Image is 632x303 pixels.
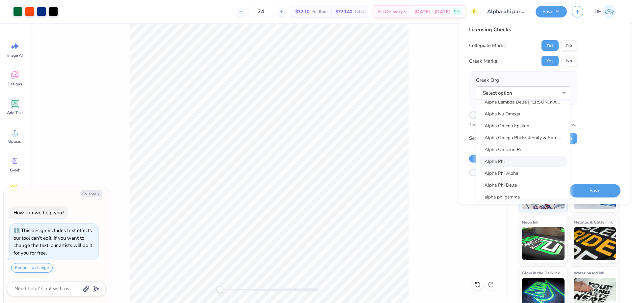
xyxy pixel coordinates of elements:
[561,40,577,51] button: No
[469,42,506,49] div: Collegiate Marks
[454,9,460,14] span: Free
[479,180,567,191] a: Alpha Phi Delta
[479,168,567,179] a: Alpha Phi Alpha
[479,97,567,107] a: Alpha Lambda Delta [PERSON_NAME]
[522,269,560,276] span: Glow in the Dark Ink
[479,192,567,202] a: alpha phi gamma
[574,219,613,226] span: Metallic & Glitter Ink
[522,219,538,226] span: Neon Ink
[479,132,567,143] a: Alpha Omega Phi Fraternity & Sorority
[574,227,616,260] img: Metallic & Glitter Ink
[603,5,616,18] img: Djian Evardoni
[295,8,309,15] span: $32.10
[13,227,92,256] div: This design includes text effects our tool can't edit. If you want to change the text, our artist...
[335,8,352,15] span: $770.40
[7,53,23,58] span: Image AI
[311,8,328,15] span: Per Item
[469,135,517,142] div: Send a Copy to Client
[378,8,403,15] span: Est. Delivery
[217,287,223,293] div: Accessibility label
[479,144,567,155] a: Alpha Omicron Pi
[469,26,577,34] div: Licensing Checks
[8,139,21,144] span: Upload
[80,190,102,197] button: Collapse
[7,110,23,115] span: Add Text
[536,6,567,17] button: Save
[8,81,22,87] span: Designs
[594,8,601,15] span: DE
[574,269,604,276] span: Water based Ink
[469,57,497,65] div: Greek Marks
[354,8,364,15] span: Total
[414,8,450,15] span: [DATE] - [DATE]
[479,120,567,131] a: Alpha Omega Epsilon
[482,5,531,18] input: Untitled Design
[248,6,274,17] input: – –
[476,76,499,84] label: Greek Org
[561,56,577,66] button: No
[11,263,53,273] button: Request a change
[469,122,577,128] p: The changes are too minor to warrant an Affinity review.
[476,101,570,199] div: Select option
[479,156,567,167] a: Alpha Phi
[592,5,619,18] a: DE
[522,227,565,260] img: Neon Ink
[569,184,620,197] button: Save
[479,108,567,119] a: Alpha Nu Omega
[13,209,64,216] div: How can we help you?
[10,167,20,173] span: Greek
[541,56,559,66] button: Yes
[541,40,559,51] button: Yes
[476,86,570,100] button: Select option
